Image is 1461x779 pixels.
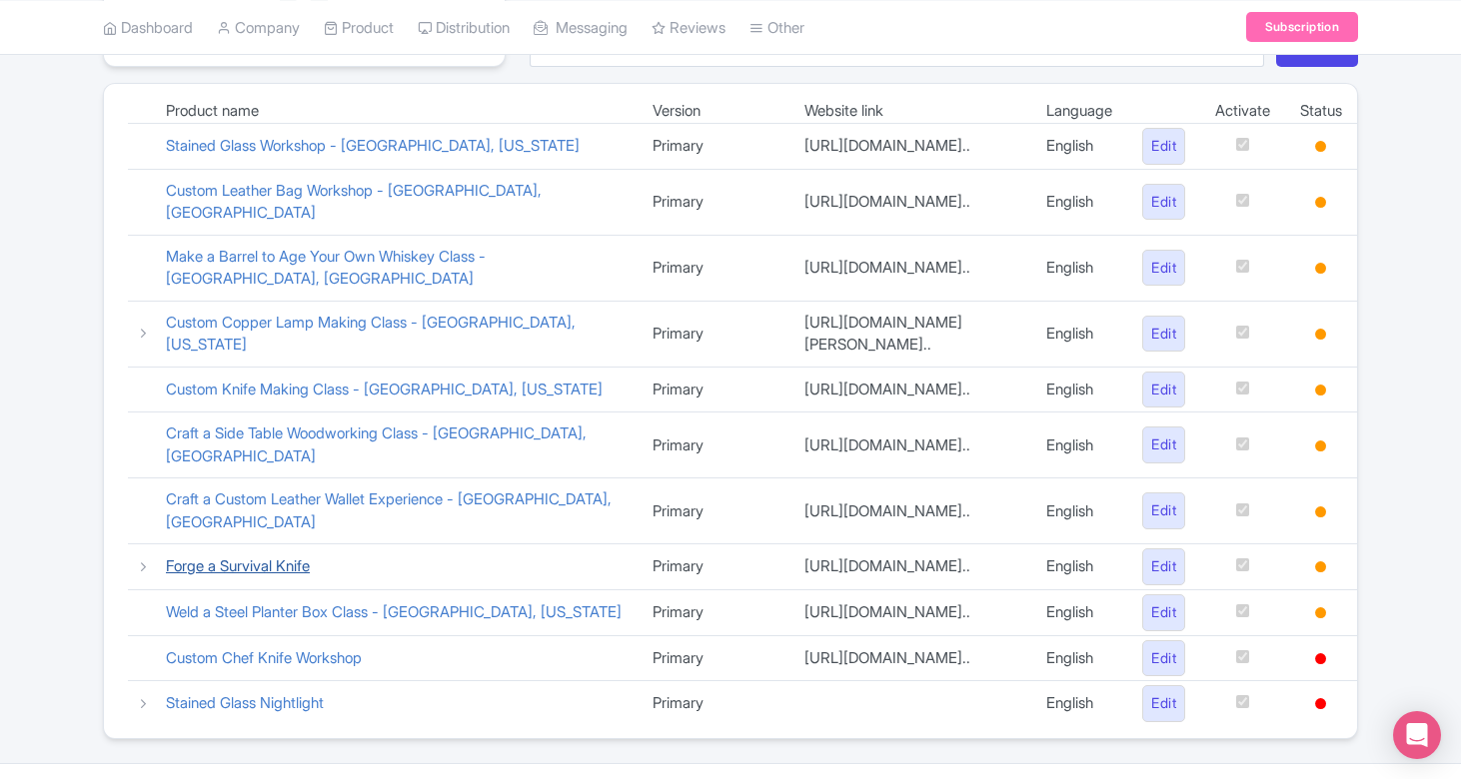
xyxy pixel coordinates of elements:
a: Craft a Custom Leather Wallet Experience - [GEOGRAPHIC_DATA], [GEOGRAPHIC_DATA] [166,489,612,531]
td: English [1031,589,1127,635]
td: Primary [638,544,788,590]
td: Primary [638,412,788,478]
td: English [1031,367,1127,412]
a: Stained Glass Workshop - [GEOGRAPHIC_DATA], [US_STATE] [166,136,580,155]
a: Edit [1142,492,1185,529]
a: Custom Copper Lamp Making Class - [GEOGRAPHIC_DATA], [US_STATE] [166,313,576,355]
td: Activate [1200,100,1285,124]
td: English [1031,478,1127,544]
a: Edit [1142,640,1185,677]
a: Custom Chef Knife Workshop [166,648,362,667]
td: Website link [789,100,1032,124]
a: Edit [1142,316,1185,353]
td: Language [1031,100,1127,124]
a: Edit [1142,426,1185,463]
td: Version [638,100,788,124]
td: Primary [638,301,788,367]
a: Custom Leather Bag Workshop - [GEOGRAPHIC_DATA], [GEOGRAPHIC_DATA] [166,181,542,223]
td: English [1031,301,1127,367]
td: English [1031,235,1127,301]
a: Subscription [1246,12,1358,42]
td: [URL][DOMAIN_NAME].. [789,635,1032,681]
a: Edit [1142,685,1185,722]
a: Make a Barrel to Age Your Own Whiskey Class - [GEOGRAPHIC_DATA], [GEOGRAPHIC_DATA] [166,247,486,289]
a: Edit [1142,184,1185,221]
td: [URL][DOMAIN_NAME].. [789,169,1032,235]
a: Forge a Survival Knife [166,556,310,575]
td: Primary [638,478,788,544]
a: Edit [1142,594,1185,631]
td: [URL][DOMAIN_NAME].. [789,367,1032,412]
a: Edit [1142,372,1185,408]
td: Primary [638,235,788,301]
td: Product name [151,100,638,124]
td: English [1031,124,1127,170]
td: Primary [638,635,788,681]
a: Custom Knife Making Class - [GEOGRAPHIC_DATA], [US_STATE] [166,380,603,398]
div: Open Intercom Messenger [1393,711,1441,759]
a: Edit [1142,250,1185,287]
td: English [1031,169,1127,235]
a: Craft a Side Table Woodworking Class - [GEOGRAPHIC_DATA], [GEOGRAPHIC_DATA] [166,423,587,465]
td: [URL][DOMAIN_NAME].. [789,124,1032,170]
td: English [1031,412,1127,478]
td: English [1031,681,1127,726]
a: Stained Glass Nightlight [166,693,324,712]
td: [URL][DOMAIN_NAME].. [789,544,1032,590]
td: Primary [638,681,788,726]
td: [URL][DOMAIN_NAME][PERSON_NAME].. [789,301,1032,367]
td: [URL][DOMAIN_NAME].. [789,589,1032,635]
td: [URL][DOMAIN_NAME].. [789,235,1032,301]
td: Primary [638,124,788,170]
td: Primary [638,367,788,412]
td: [URL][DOMAIN_NAME].. [789,478,1032,544]
td: Primary [638,589,788,635]
td: Status [1285,100,1357,124]
a: Weld a Steel Planter Box Class - [GEOGRAPHIC_DATA], [US_STATE] [166,602,622,621]
td: English [1031,635,1127,681]
td: English [1031,544,1127,590]
td: Primary [638,169,788,235]
a: Edit [1142,128,1185,165]
td: [URL][DOMAIN_NAME].. [789,412,1032,478]
a: Edit [1142,548,1185,585]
